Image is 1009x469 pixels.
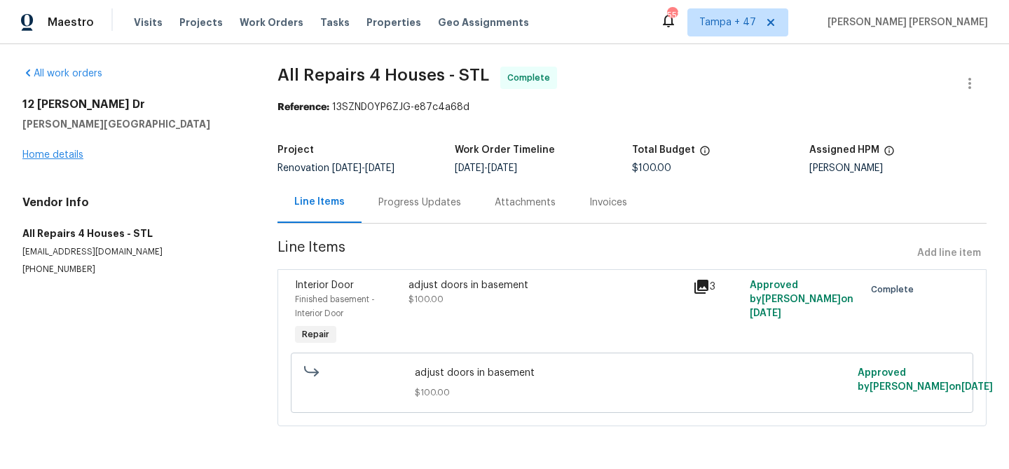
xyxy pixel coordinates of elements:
[455,163,517,173] span: -
[22,264,244,276] p: [PHONE_NUMBER]
[699,15,756,29] span: Tampa + 47
[22,69,102,79] a: All work orders
[295,280,354,290] span: Interior Door
[134,15,163,29] span: Visits
[22,226,244,240] h5: All Repairs 4 Houses - STL
[884,145,895,163] span: The hpm assigned to this work order.
[632,163,671,173] span: $100.00
[961,382,993,392] span: [DATE]
[415,366,849,380] span: adjust doors in basement
[48,15,94,29] span: Maestro
[378,196,461,210] div: Progress Updates
[455,163,484,173] span: [DATE]
[507,71,556,85] span: Complete
[495,196,556,210] div: Attachments
[809,163,987,173] div: [PERSON_NAME]
[277,145,314,155] h5: Project
[438,15,529,29] span: Geo Assignments
[699,145,711,163] span: The total cost of line items that have been proposed by Opendoor. This sum includes line items th...
[22,246,244,258] p: [EMAIL_ADDRESS][DOMAIN_NAME]
[409,295,444,304] span: $100.00
[277,67,489,83] span: All Repairs 4 Houses - STL
[294,195,345,209] div: Line Items
[871,283,919,297] span: Complete
[277,163,394,173] span: Renovation
[455,145,555,155] h5: Work Order Timeline
[277,240,912,266] span: Line Items
[858,368,993,392] span: Approved by [PERSON_NAME] on
[366,15,421,29] span: Properties
[277,102,329,112] b: Reference:
[22,97,244,111] h2: 12 [PERSON_NAME] Dr
[409,278,685,292] div: adjust doors in basement
[415,386,849,400] span: $100.00
[750,280,853,318] span: Approved by [PERSON_NAME] on
[295,295,375,318] span: Finished basement - Interior Door
[296,327,335,341] span: Repair
[632,145,695,155] h5: Total Budget
[320,18,350,27] span: Tasks
[22,117,244,131] h5: [PERSON_NAME][GEOGRAPHIC_DATA]
[693,278,741,295] div: 3
[240,15,303,29] span: Work Orders
[332,163,394,173] span: -
[488,163,517,173] span: [DATE]
[809,145,879,155] h5: Assigned HPM
[22,196,244,210] h4: Vendor Info
[822,15,988,29] span: [PERSON_NAME] [PERSON_NAME]
[750,308,781,318] span: [DATE]
[277,100,987,114] div: 13SZND0YP6ZJG-e87c4a68d
[365,163,394,173] span: [DATE]
[667,8,677,22] div: 553
[589,196,627,210] div: Invoices
[179,15,223,29] span: Projects
[332,163,362,173] span: [DATE]
[22,150,83,160] a: Home details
